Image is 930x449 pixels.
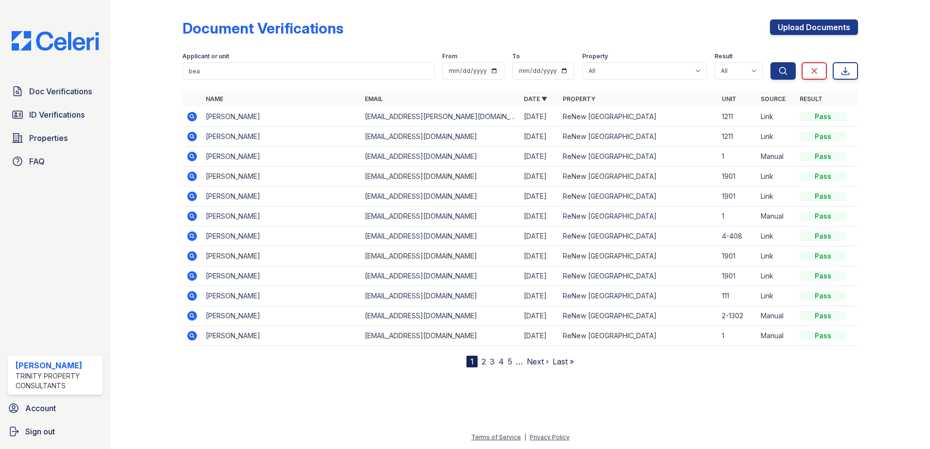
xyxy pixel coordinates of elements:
[361,306,520,326] td: [EMAIL_ADDRESS][DOMAIN_NAME]
[757,147,796,167] td: Manual
[757,107,796,127] td: Link
[361,246,520,266] td: [EMAIL_ADDRESS][DOMAIN_NAME]
[29,86,92,97] span: Doc Verifications
[718,286,757,306] td: 111
[757,187,796,207] td: Link
[757,167,796,187] td: Link
[520,286,559,306] td: [DATE]
[520,127,559,147] td: [DATE]
[520,246,559,266] td: [DATE]
[563,95,595,103] a: Property
[16,360,99,371] div: [PERSON_NAME]
[524,433,526,441] div: |
[471,433,521,441] a: Terms of Service
[559,167,718,187] td: ReNew [GEOGRAPHIC_DATA]
[520,306,559,326] td: [DATE]
[16,371,99,391] div: Trinity Property Consultants
[442,52,457,60] label: From
[757,306,796,326] td: Manual
[361,207,520,226] td: [EMAIL_ADDRESS][DOMAIN_NAME]
[800,152,846,161] div: Pass
[202,286,361,306] td: [PERSON_NAME]
[718,207,757,226] td: 1
[202,187,361,207] td: [PERSON_NAME]
[800,191,846,201] div: Pass
[800,311,846,321] div: Pass
[559,286,718,306] td: ReNew [GEOGRAPHIC_DATA]
[800,331,846,341] div: Pass
[520,266,559,286] td: [DATE]
[559,107,718,127] td: ReNew [GEOGRAPHIC_DATA]
[718,147,757,167] td: 1
[718,266,757,286] td: 1901
[559,246,718,266] td: ReNew [GEOGRAPHIC_DATA]
[202,107,361,127] td: [PERSON_NAME]
[527,357,549,366] a: Next ›
[202,326,361,346] td: [PERSON_NAME]
[559,127,718,147] td: ReNew [GEOGRAPHIC_DATA]
[761,95,786,103] a: Source
[361,107,520,127] td: [EMAIL_ADDRESS][PERSON_NAME][DOMAIN_NAME]
[4,422,107,441] a: Sign out
[757,226,796,246] td: Link
[29,132,68,144] span: Properties
[770,19,858,35] a: Upload Documents
[553,357,574,366] a: Last »
[757,207,796,226] td: Manual
[718,107,757,127] td: 1211
[800,172,846,181] div: Pass
[757,266,796,286] td: Link
[206,95,223,103] a: Name
[202,127,361,147] td: [PERSON_NAME]
[25,402,56,414] span: Account
[508,357,512,366] a: 5
[29,109,85,121] span: ID Verifications
[361,286,520,306] td: [EMAIL_ADDRESS][DOMAIN_NAME]
[361,127,520,147] td: [EMAIL_ADDRESS][DOMAIN_NAME]
[718,246,757,266] td: 1901
[800,132,846,141] div: Pass
[800,291,846,301] div: Pass
[718,167,757,187] td: 1901
[757,127,796,147] td: Link
[800,271,846,281] div: Pass
[715,52,733,60] label: Result
[520,226,559,246] td: [DATE]
[182,19,343,37] div: Document Verifications
[361,226,520,246] td: [EMAIL_ADDRESS][DOMAIN_NAME]
[361,167,520,187] td: [EMAIL_ADDRESS][DOMAIN_NAME]
[202,306,361,326] td: [PERSON_NAME]
[29,155,45,167] span: FAQ
[800,231,846,241] div: Pass
[559,306,718,326] td: ReNew [GEOGRAPHIC_DATA]
[202,246,361,266] td: [PERSON_NAME]
[718,326,757,346] td: 1
[482,357,486,366] a: 2
[559,226,718,246] td: ReNew [GEOGRAPHIC_DATA]
[559,266,718,286] td: ReNew [GEOGRAPHIC_DATA]
[202,226,361,246] td: [PERSON_NAME]
[800,95,823,103] a: Result
[202,266,361,286] td: [PERSON_NAME]
[8,82,103,101] a: Doc Verifications
[25,426,55,437] span: Sign out
[520,107,559,127] td: [DATE]
[490,357,495,366] a: 3
[718,187,757,207] td: 1901
[499,357,504,366] a: 4
[520,147,559,167] td: [DATE]
[520,167,559,187] td: [DATE]
[718,127,757,147] td: 1211
[365,95,383,103] a: Email
[800,112,846,121] div: Pass
[361,266,520,286] td: [EMAIL_ADDRESS][DOMAIN_NAME]
[559,187,718,207] td: ReNew [GEOGRAPHIC_DATA]
[8,105,103,124] a: ID Verifications
[757,326,796,346] td: Manual
[757,246,796,266] td: Link
[718,306,757,326] td: 2-1302
[520,326,559,346] td: [DATE]
[8,128,103,148] a: Properties
[466,356,478,367] div: 1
